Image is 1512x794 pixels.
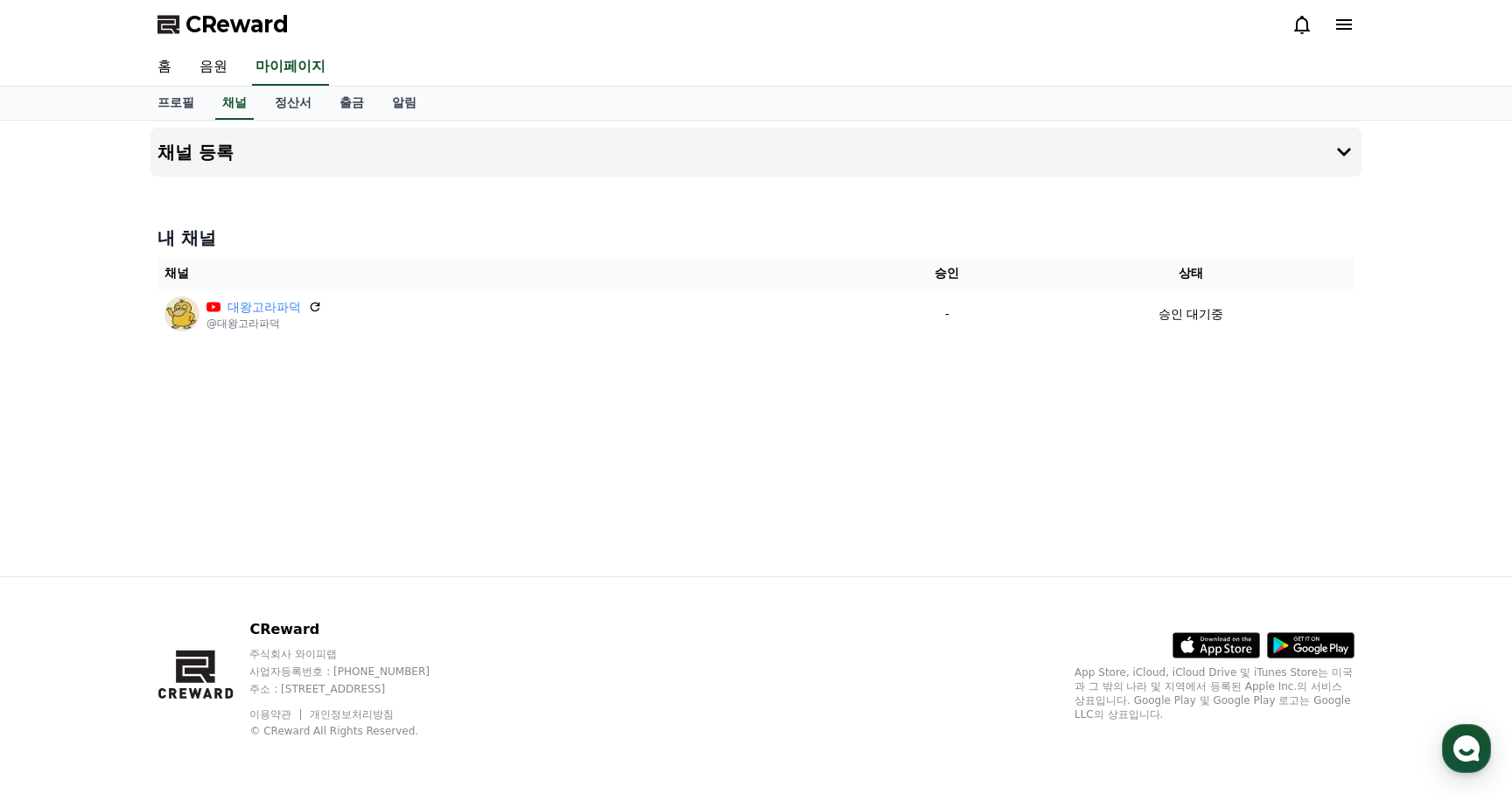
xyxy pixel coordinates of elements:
[143,87,208,120] a: 프로필
[1158,305,1223,324] p: 승인 대기중
[157,10,289,38] a: CReward
[215,87,254,120] a: 채널
[310,708,394,721] a: 개인정보처리방침
[249,724,463,738] p: © CReward All Rights Reserved.
[1074,665,1354,721] p: App Store, iCloud, iCloud Drive 및 iTunes Store는 미국과 그 밖의 나라 및 지역에서 등록된 Apple Inc.의 서비스 상표입니다. Goo...
[157,226,1354,250] h4: 내 채널
[249,682,463,696] p: 주소 : [STREET_ADDRESS]
[249,647,463,661] p: 주식회사 와이피랩
[157,257,867,289] th: 채널
[143,49,185,86] a: 홈
[261,87,325,120] a: 정산서
[1027,257,1354,289] th: 상태
[325,87,378,120] a: 출금
[249,619,463,640] p: CReward
[874,305,1019,324] p: -
[164,296,199,331] img: 대왕고라파덕
[252,49,329,86] a: 마이페이지
[227,298,301,317] a: 대왕고라파덕
[249,665,463,679] p: 사업자등록번호 : [PHONE_NUMBER]
[185,49,241,86] a: 음원
[185,10,289,38] span: CReward
[206,317,322,331] p: @대왕고라파덕
[249,708,304,721] a: 이용약관
[867,257,1026,289] th: 승인
[150,128,1361,177] button: 채널 등록
[157,143,234,162] h4: 채널 등록
[378,87,430,120] a: 알림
